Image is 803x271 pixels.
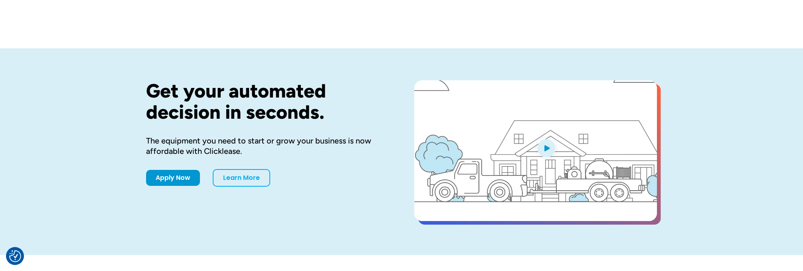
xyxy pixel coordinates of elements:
img: Revisit consent button [9,250,21,262]
a: open lightbox [414,80,657,221]
a: Apply Now [146,170,200,186]
a: Learn More [213,169,270,187]
div: The equipment you need to start or grow your business is now affordable with Clicklease. [146,135,389,156]
h1: Get your automated decision in seconds. [146,80,389,123]
button: Consent Preferences [9,250,21,262]
img: Blue play button logo on a light blue circular background [536,137,557,159]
